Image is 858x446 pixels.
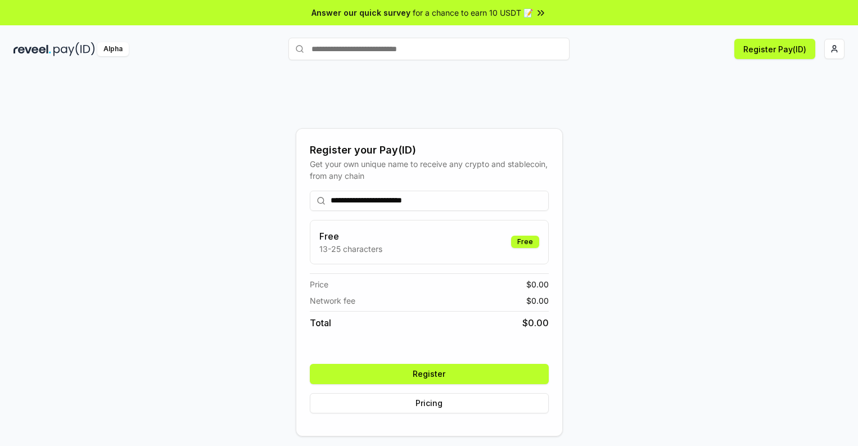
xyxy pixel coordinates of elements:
[310,316,331,330] span: Total
[97,42,129,56] div: Alpha
[13,42,51,56] img: reveel_dark
[310,278,328,290] span: Price
[413,7,533,19] span: for a chance to earn 10 USDT 📝
[310,142,549,158] div: Register your Pay(ID)
[734,39,815,59] button: Register Pay(ID)
[522,316,549,330] span: $ 0.00
[526,278,549,290] span: $ 0.00
[310,364,549,384] button: Register
[53,42,95,56] img: pay_id
[311,7,410,19] span: Answer our quick survey
[310,295,355,307] span: Network fee
[319,243,382,255] p: 13-25 characters
[310,393,549,413] button: Pricing
[526,295,549,307] span: $ 0.00
[319,229,382,243] h3: Free
[511,236,539,248] div: Free
[310,158,549,182] div: Get your own unique name to receive any crypto and stablecoin, from any chain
